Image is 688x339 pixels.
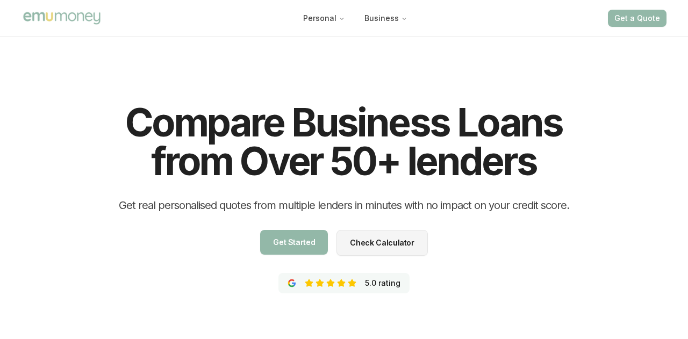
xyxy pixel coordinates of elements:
a: Get Started [260,230,328,255]
a: Check Calculator [336,230,427,256]
span: Check Calculator [350,239,414,247]
button: Business [356,9,416,28]
h1: Compare Business Loans from Over 50+ lenders [103,103,585,181]
h2: Get real personalised quotes from multiple lenders in minutes with no impact on your credit score. [119,198,569,213]
img: Emu Money 5 star verified Google Reviews [288,279,296,287]
button: Personal [295,9,354,28]
img: Emu Money [21,10,102,26]
span: Get Started [273,239,315,246]
button: Get a Quote [608,10,666,27]
p: 5.0 rating [365,278,400,288]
